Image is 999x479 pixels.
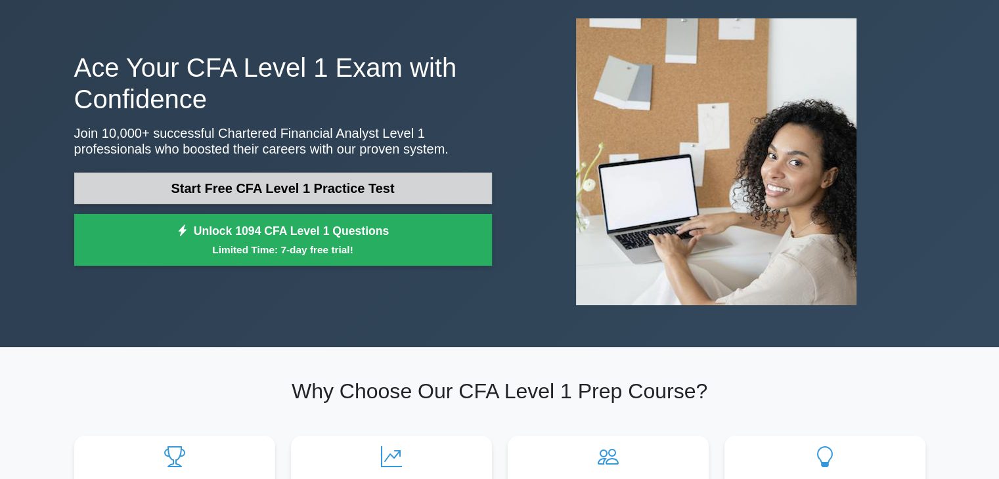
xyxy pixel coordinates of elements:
p: Join 10,000+ successful Chartered Financial Analyst Level 1 professionals who boosted their caree... [74,125,492,157]
a: Start Free CFA Level 1 Practice Test [74,173,492,204]
a: Unlock 1094 CFA Level 1 QuestionsLimited Time: 7-day free trial! [74,214,492,266]
h1: Ace Your CFA Level 1 Exam with Confidence [74,52,492,115]
small: Limited Time: 7-day free trial! [91,242,476,257]
h2: Why Choose Our CFA Level 1 Prep Course? [74,379,925,404]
